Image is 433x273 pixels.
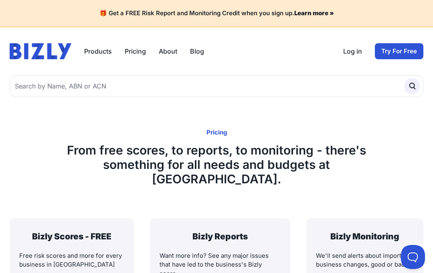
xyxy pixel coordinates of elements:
iframe: Toggle Customer Support [401,245,425,269]
input: Search by Name, ABN or ACN [10,75,423,97]
p: Free risk scores and more for every business in [GEOGRAPHIC_DATA] [19,251,124,269]
button: Products [84,46,112,56]
a: Try For Free [375,43,423,59]
h4: 🎁 Get a FREE Risk Report and Monitoring Credit when you sign up. [10,10,423,17]
h3: Bizly Monitoring [316,231,414,242]
h3: Bizly Scores - FREE [19,231,124,242]
a: Log in [343,46,362,56]
p: We'll send alerts about important business changes, good or bad. [316,251,414,269]
h1: From free scores, to reports, to monitoring - there's something for all needs and budgets at [GEO... [37,143,396,186]
a: Learn more » [294,9,334,17]
a: Pricing [125,46,146,56]
a: About [159,46,177,56]
h3: Bizly Reports [160,231,281,242]
a: Blog [190,46,204,56]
